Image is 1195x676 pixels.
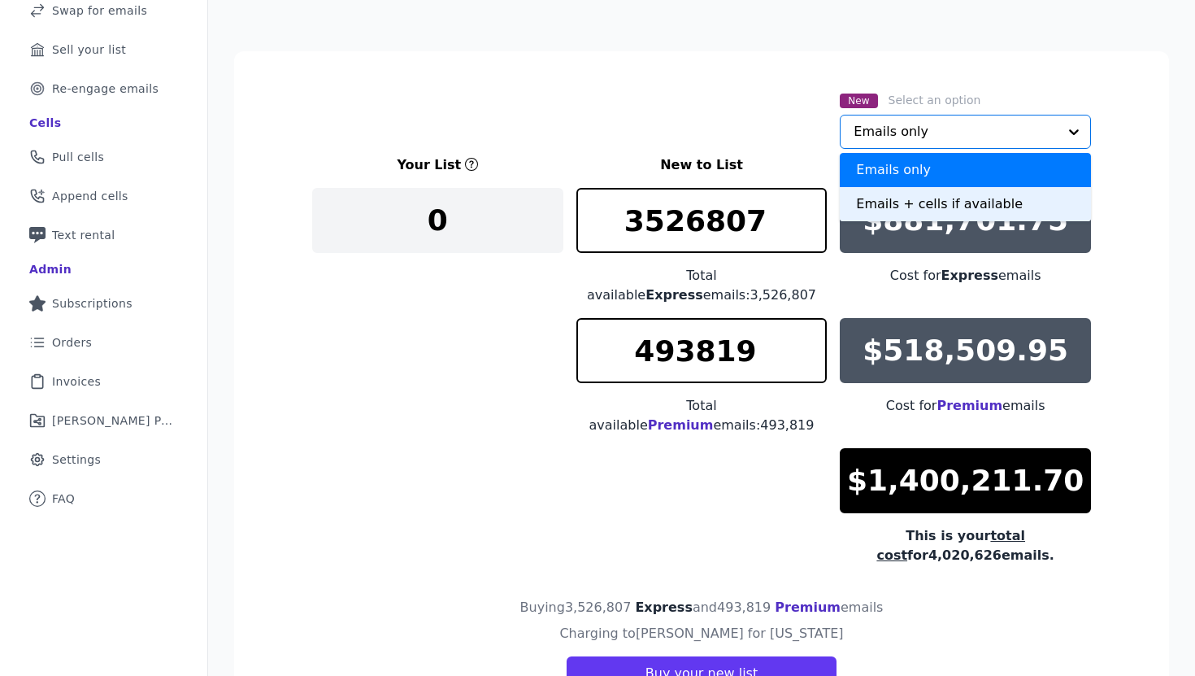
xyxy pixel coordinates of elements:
span: [PERSON_NAME] Performance [52,412,175,429]
span: Express [645,287,703,303]
span: Premium [936,398,1002,413]
a: Orders [13,325,194,360]
a: Re-engage emails [13,71,194,107]
div: Total available emails: 3,526,807 [576,266,828,305]
span: Settings [52,451,101,468]
p: 0 [428,204,448,237]
span: Premium [775,600,841,615]
span: FAQ [52,491,75,507]
span: Invoices [52,373,101,390]
span: Text rental [52,227,115,243]
a: Text rental [13,217,194,253]
div: Cells [29,115,61,131]
a: Settings [13,442,194,478]
span: Express [941,268,999,283]
h3: New to List [576,155,828,175]
a: [PERSON_NAME] Performance [13,403,194,438]
span: Subscriptions [52,295,133,312]
span: Re-engage emails [52,81,159,97]
span: Pull cells [52,149,104,165]
div: Cost for emails [840,266,1091,286]
div: Emails only [840,153,1091,187]
a: Pull cells [13,139,194,175]
div: Admin [29,261,72,277]
div: Total available emails: 493,819 [576,396,828,435]
a: Invoices [13,364,194,399]
div: This is your for 4,020,626 emails. [840,526,1091,565]
p: $518,509.95 [863,334,1068,367]
div: Emails + cells if available [840,187,1091,221]
span: Premium [648,417,714,433]
a: Subscriptions [13,286,194,321]
span: Swap for emails [52,2,147,19]
span: Append cells [52,188,128,204]
span: Express [635,600,693,615]
h3: Your List [397,155,461,175]
h4: Buying 3,526,807 and 493,819 emails [520,598,884,617]
div: Cost for emails [840,396,1091,416]
a: Append cells [13,178,194,214]
label: Select an option [889,92,981,108]
a: Sell your list [13,32,194,68]
h4: Charging to [PERSON_NAME] for [US_STATE] [559,624,843,643]
span: Orders [52,334,92,351]
a: FAQ [13,481,194,517]
p: $1,400,211.70 [847,464,1084,497]
span: Sell your list [52,41,126,58]
span: New [840,94,877,108]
